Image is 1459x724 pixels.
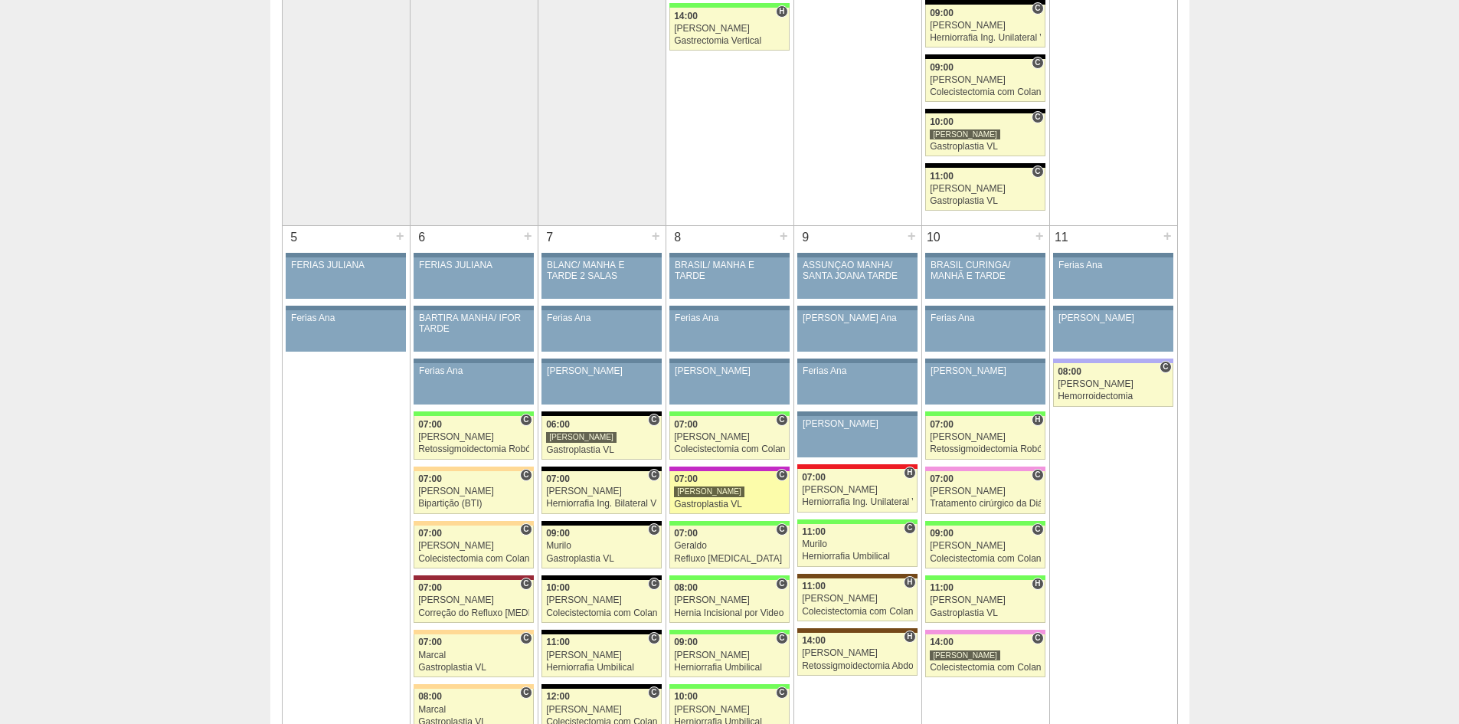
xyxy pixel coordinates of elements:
a: [PERSON_NAME] Ana [797,310,917,352]
div: Colecistectomia com Colangiografia VL [930,87,1041,97]
a: Ferias Ana [541,310,661,352]
div: Ferias Ana [547,313,656,323]
a: C 09:00 [PERSON_NAME] Colecistectomia com Colangiografia VL [925,526,1045,568]
div: Retossigmoidectomia Abdominal VL [802,661,913,671]
div: Herniorrafia Ing. Unilateral VL [802,497,913,507]
div: Tratamento cirúrgico da Diástase do reto abdomem [930,499,1041,509]
div: Key: Brasil [925,575,1045,580]
a: C 10:00 [PERSON_NAME] Colecistectomia com Colangiografia VL [541,580,661,623]
span: 08:00 [418,691,442,702]
a: C 09:00 [PERSON_NAME] Colecistectomia com Colangiografia VL [925,59,1045,102]
span: 12:00 [546,691,570,702]
a: C 07:00 [PERSON_NAME] Herniorrafia Ing. Bilateral VL [541,471,661,514]
div: + [1033,226,1046,246]
span: 09:00 [674,637,698,647]
div: [PERSON_NAME] [418,432,529,442]
div: Ferias Ana [1058,260,1168,270]
div: Gastroplastia VL [930,196,1041,206]
div: [PERSON_NAME] [546,650,657,660]
div: [PERSON_NAME] [1058,379,1169,389]
div: [PERSON_NAME] [803,419,912,429]
div: [PERSON_NAME] [674,595,785,605]
div: 9 [794,226,818,249]
a: Ferias Ana [925,310,1045,352]
span: Consultório [776,686,787,699]
div: Retossigmoidectomia Robótica [418,444,529,454]
div: Key: Christóvão da Gama [1053,359,1173,363]
div: [PERSON_NAME] [802,594,913,604]
div: [PERSON_NAME] [674,24,785,34]
span: 11:00 [546,637,570,647]
div: Key: Albert Einstein [925,467,1045,471]
div: [PERSON_NAME] [675,366,784,376]
span: Hospital [1032,578,1043,590]
div: Key: Aviso [541,306,661,310]
div: Key: Brasil [669,3,789,8]
div: [PERSON_NAME] Ana [803,313,912,323]
a: C 07:00 Geraldo Refluxo [MEDICAL_DATA] esofágico Robótico [669,526,789,568]
div: [PERSON_NAME] [930,595,1041,605]
div: [PERSON_NAME] [930,650,1000,661]
div: Hernia Incisional por Video [674,608,785,618]
div: Herniorrafia Umbilical [674,663,785,673]
a: BRASIL CURINGA/ MANHÃ E TARDE [925,257,1045,299]
span: Consultório [776,523,787,536]
span: 09:00 [930,62,954,73]
span: Consultório [520,632,532,644]
div: Gastroplastia VL [546,445,657,455]
span: 07:00 [930,473,954,484]
span: Hospital [776,5,787,18]
a: [PERSON_NAME] [669,363,789,405]
span: 14:00 [930,637,954,647]
span: 06:00 [546,419,570,430]
a: C 07:00 [PERSON_NAME] Bipartição (BTI) [414,471,533,514]
div: Key: Aviso [414,359,533,363]
span: Consultório [520,686,532,699]
span: 11:00 [802,581,826,591]
div: [PERSON_NAME] [930,432,1041,442]
a: [PERSON_NAME] [541,363,661,405]
a: C 07:00 [PERSON_NAME] Colecistectomia com Colangiografia VL [414,526,533,568]
div: Key: Santa Joana [797,628,917,633]
div: + [649,226,662,246]
span: Consultório [520,469,532,481]
span: 07:00 [418,582,442,593]
a: [PERSON_NAME] [925,363,1045,405]
div: [PERSON_NAME] [802,485,913,495]
div: [PERSON_NAME] [930,486,1041,496]
a: [PERSON_NAME] [1053,310,1173,352]
span: Consultório [520,523,532,536]
a: C 07:00 [PERSON_NAME] Retossigmoidectomia Robótica [414,416,533,459]
a: C 07:00 [PERSON_NAME] Correção do Refluxo [MEDICAL_DATA] esofágico Robótico [414,580,533,623]
div: + [777,226,790,246]
div: [PERSON_NAME] [674,486,744,497]
div: Ferias Ana [803,366,912,376]
a: C 07:00 [PERSON_NAME] Tratamento cirúrgico da Diástase do reto abdomem [925,471,1045,514]
div: Key: Brasil [925,521,1045,526]
div: Key: Aviso [286,306,405,310]
div: Key: Brasil [669,411,789,416]
a: C 11:00 Murilo Herniorrafia Umbilical [797,524,917,567]
div: Hemorroidectomia [1058,391,1169,401]
div: Key: Blanc [541,521,661,526]
span: Consultório [648,469,659,481]
a: C 09:00 [PERSON_NAME] Herniorrafia Ing. Unilateral VL [925,5,1045,48]
div: Retossigmoidectomia Robótica [930,444,1041,454]
a: BLANC/ MANHÃ E TARDE 2 SALAS [541,257,661,299]
div: [PERSON_NAME] [930,184,1041,194]
div: Gastroplastia VL [930,608,1041,618]
div: Key: Aviso [797,411,917,416]
div: Key: Blanc [541,411,661,416]
div: Colecistectomia com Colangiografia VL [802,607,913,617]
div: + [1161,226,1174,246]
a: C 07:00 [PERSON_NAME] Gastroplastia VL [669,471,789,514]
div: Gastrectomia Vertical [674,36,785,46]
a: C 14:00 [PERSON_NAME] Colecistectomia com Colangiografia VL [925,634,1045,677]
div: [PERSON_NAME] [930,541,1041,551]
div: Key: Brasil [414,411,533,416]
a: FERIAS JULIANA [414,257,533,299]
div: Key: Brasil [925,411,1045,416]
div: [PERSON_NAME] [930,21,1041,31]
span: 09:00 [930,528,954,539]
span: 07:00 [802,472,826,483]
